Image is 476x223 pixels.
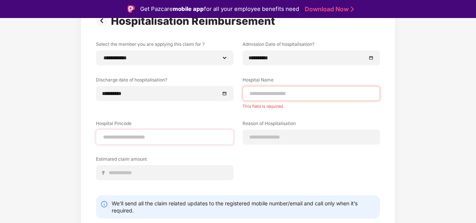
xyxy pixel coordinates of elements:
[96,41,234,50] label: Select the member you are applying this claim for ?
[96,77,234,86] label: Discharge date of hospitalisation?
[96,120,234,130] label: Hospital Pincode
[242,120,380,130] label: Reason of Hospitalisation
[100,200,108,208] img: svg+xml;base64,PHN2ZyBpZD0iSW5mby0yMHgyMCIgeG1sbnM9Imh0dHA6Ly93d3cudzMub3JnLzIwMDAvc3ZnIiB3aWR0aD...
[96,15,111,27] img: svg+xml;base64,PHN2ZyBpZD0iUHJldi0zMngzMiIgeG1sbnM9Imh0dHA6Ly93d3cudzMub3JnLzIwMDAvc3ZnIiB3aWR0aD...
[127,5,135,13] img: Logo
[102,169,108,176] span: ₹
[111,15,278,27] div: Hospitalisation Reimbursement
[96,156,234,165] label: Estimated claim amount
[112,200,376,214] div: We’ll send all the claim related updates to the registered mobile number/email and call only when...
[351,5,354,13] img: Stroke
[305,5,352,13] a: Download Now
[242,41,380,50] label: Admission Date of hospitalisation?
[242,101,380,109] div: This field is required.
[140,5,299,14] div: Get Pazcare for all your employee benefits need
[173,5,204,12] strong: mobile app
[242,77,380,86] label: Hospital Name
